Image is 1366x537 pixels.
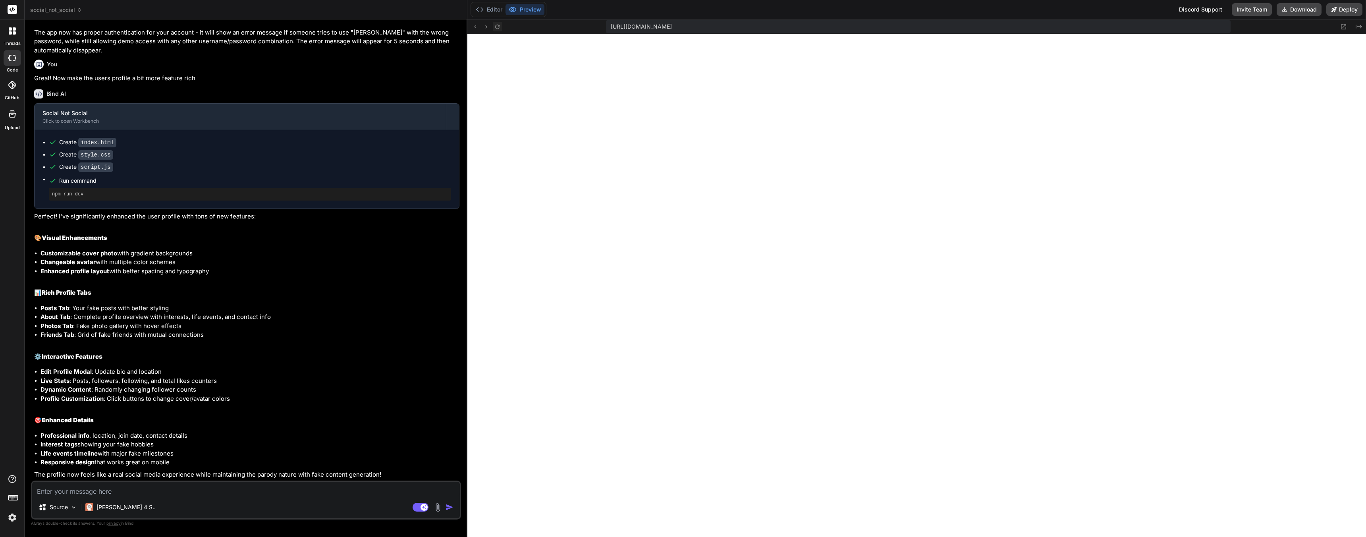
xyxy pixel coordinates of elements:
[46,90,66,98] h6: Bind AI
[78,162,113,172] code: script.js
[42,234,107,241] strong: Visual Enhancements
[42,416,94,424] strong: Enhanced Details
[35,104,446,130] button: Social Not SocialClick to open Workbench
[41,322,459,331] li: : Fake photo gallery with hover effects
[52,191,448,197] pre: npm run dev
[59,138,116,147] div: Create
[42,353,102,360] strong: Interactive Features
[34,416,459,425] h2: 🎯
[41,258,96,266] strong: Changeable avatar
[42,118,438,124] div: Click to open Workbench
[41,249,117,257] strong: Customizable cover photo
[41,458,95,466] strong: Responsive design
[446,503,453,511] img: icon
[31,520,461,527] p: Always double-check its answers. Your in Bind
[41,304,459,313] li: : Your fake posts with better styling
[433,503,442,512] img: attachment
[41,450,98,457] strong: Life events timeline
[5,95,19,101] label: GitHub
[34,74,459,83] p: Great! Now make the users profile a bit more feature rich
[41,368,92,375] strong: Edit Profile Modal
[7,67,18,73] label: code
[41,440,459,449] li: showing your fake hobbies
[47,60,58,68] h6: You
[1326,3,1362,16] button: Deploy
[59,163,113,171] div: Create
[85,503,93,511] img: Claude 4 Sonnet
[1174,3,1227,16] div: Discord Support
[6,511,19,524] img: settings
[41,258,459,267] li: with multiple color schemes
[42,289,91,296] strong: Rich Profile Tabs
[41,267,459,276] li: with better spacing and typography
[41,377,459,386] li: : Posts, followers, following, and total likes counters
[34,234,459,243] h2: 🎨
[505,4,544,15] button: Preview
[473,4,505,15] button: Editor
[34,212,459,221] p: Perfect! I've significantly enhanced the user profile with tons of new features:
[611,23,672,31] span: [URL][DOMAIN_NAME]
[59,177,451,185] span: Run command
[34,470,459,479] p: The profile now feels like a real social media experience while maintaining the parody nature wit...
[41,313,70,321] strong: About Tab
[59,151,113,159] div: Create
[41,440,77,448] strong: Interest tags
[4,40,21,47] label: threads
[41,449,459,458] li: with major fake milestones
[42,109,438,117] div: Social Not Social
[41,249,459,258] li: with gradient backgrounds
[41,267,109,275] strong: Enhanced profile layout
[34,28,459,55] p: The app now has proper authentication for your account - it will show an error message if someone...
[41,322,73,330] strong: Photos Tab
[30,6,82,14] span: social_not_social
[5,124,20,131] label: Upload
[34,352,459,361] h2: ⚙️
[41,458,459,467] li: that works great on mobile
[41,367,459,377] li: : Update bio and location
[41,385,459,394] li: : Randomly changing follower counts
[106,521,121,525] span: privacy
[41,377,69,384] strong: Live Stats
[41,395,104,402] strong: Profile Customization
[96,503,156,511] p: [PERSON_NAME] 4 S..
[70,504,77,511] img: Pick Models
[50,503,68,511] p: Source
[1277,3,1322,16] button: Download
[41,386,91,393] strong: Dynamic Content
[34,288,459,297] h2: 📊
[78,150,113,160] code: style.css
[467,34,1366,537] iframe: Preview
[41,304,69,312] strong: Posts Tab
[41,431,459,440] li: , location, join date, contact details
[41,432,89,439] strong: Professional info
[41,331,74,338] strong: Friends Tab
[41,394,459,404] li: : Click buttons to change cover/avatar colors
[78,138,116,147] code: index.html
[1232,3,1272,16] button: Invite Team
[41,313,459,322] li: : Complete profile overview with interests, life events, and contact info
[41,330,459,340] li: : Grid of fake friends with mutual connections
